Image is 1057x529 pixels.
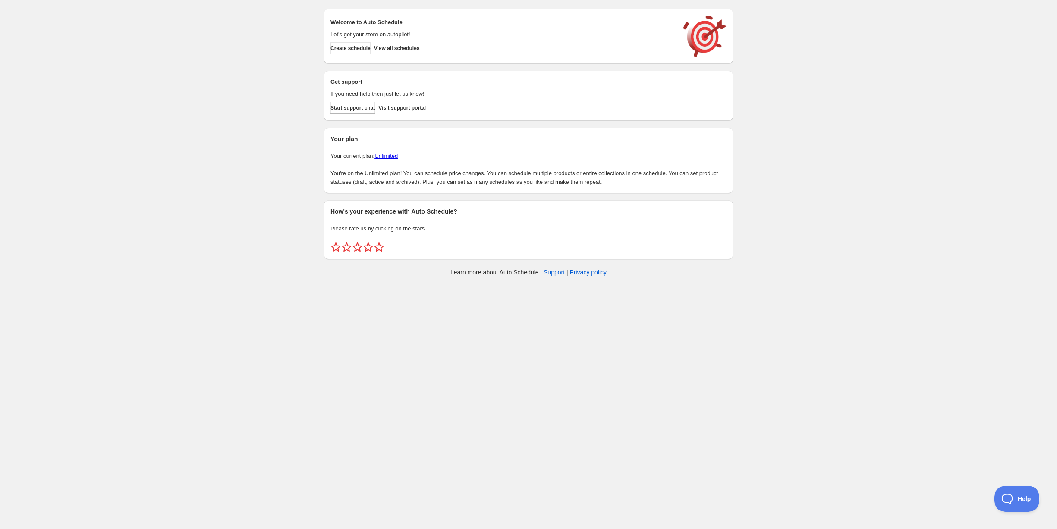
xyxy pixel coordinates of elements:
p: If you need help then just let us know! [330,90,675,98]
h2: Get support [330,78,675,86]
span: View all schedules [374,45,420,52]
a: Start support chat [330,102,375,114]
p: Please rate us by clicking on the stars [330,224,727,233]
p: Your current plan: [330,152,727,161]
p: Learn more about Auto Schedule | | [450,268,607,277]
a: Visit support portal [378,102,426,114]
h2: Welcome to Auto Schedule [330,18,675,27]
button: Create schedule [330,42,371,54]
span: Visit support portal [378,104,426,111]
h2: How's your experience with Auto Schedule? [330,207,727,216]
a: Support [544,269,565,276]
h2: Your plan [330,135,727,143]
p: You're on the Unlimited plan! You can schedule price changes. You can schedule multiple products ... [330,169,727,186]
button: View all schedules [374,42,420,54]
p: Let's get your store on autopilot! [330,30,675,39]
a: Privacy policy [570,269,607,276]
span: Create schedule [330,45,371,52]
iframe: Toggle Customer Support [994,486,1040,512]
span: Start support chat [330,104,375,111]
a: Unlimited [374,153,398,159]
